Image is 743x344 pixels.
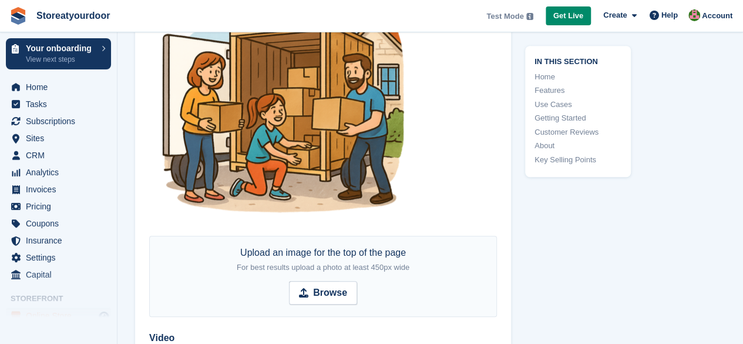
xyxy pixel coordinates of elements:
a: menu [6,164,111,181]
a: menu [6,79,111,95]
a: Customer Reviews [534,126,621,138]
span: For best results upload a photo at least 450px wide [237,263,409,272]
span: Pricing [26,198,96,215]
span: Insurance [26,232,96,249]
a: Your onboarding View next steps [6,38,111,69]
a: Features [534,85,621,96]
span: Home [26,79,96,95]
a: Storeatyourdoor [32,6,115,25]
a: Getting Started [534,112,621,124]
a: menu [6,249,111,266]
img: David Griffith-Owen [688,9,700,21]
a: Preview store [97,309,111,323]
span: CRM [26,147,96,163]
span: Account [702,10,732,22]
a: Get Live [546,6,591,26]
input: Browse [289,281,357,305]
a: Use Cases [534,99,621,111]
span: In this section [534,55,621,66]
a: menu [6,130,111,146]
span: Help [661,9,678,21]
a: menu [6,215,111,232]
span: Online Store [26,308,96,324]
span: Subscriptions [26,113,96,129]
a: menu [6,308,111,324]
span: Test Mode [486,11,523,22]
span: Get Live [553,10,583,22]
span: Create [603,9,627,21]
a: menu [6,198,111,215]
a: menu [6,147,111,163]
span: Storefront [11,293,117,305]
p: Your onboarding [26,44,96,52]
span: Tasks [26,96,96,112]
span: Analytics [26,164,96,181]
a: About [534,140,621,152]
p: View next steps [26,54,96,65]
a: menu [6,181,111,198]
span: Invoices [26,181,96,198]
span: Coupons [26,215,96,232]
img: icon-info-grey-7440780725fd019a000dd9b08b2336e03edf1995a4989e88bcd33f0948082b44.svg [526,13,533,20]
a: menu [6,266,111,283]
strong: Browse [313,286,347,300]
span: Sites [26,130,96,146]
div: Upload an image for the top of the page [237,246,409,274]
img: stora-icon-8386f47178a22dfd0bd8f6a31ec36ba5ce8667c1dd55bd0f319d3a0aa187defe.svg [9,7,27,25]
span: Capital [26,266,96,283]
span: Settings [26,249,96,266]
a: menu [6,232,111,249]
a: Key Selling Points [534,154,621,166]
a: Home [534,71,621,83]
a: menu [6,96,111,112]
a: menu [6,113,111,129]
